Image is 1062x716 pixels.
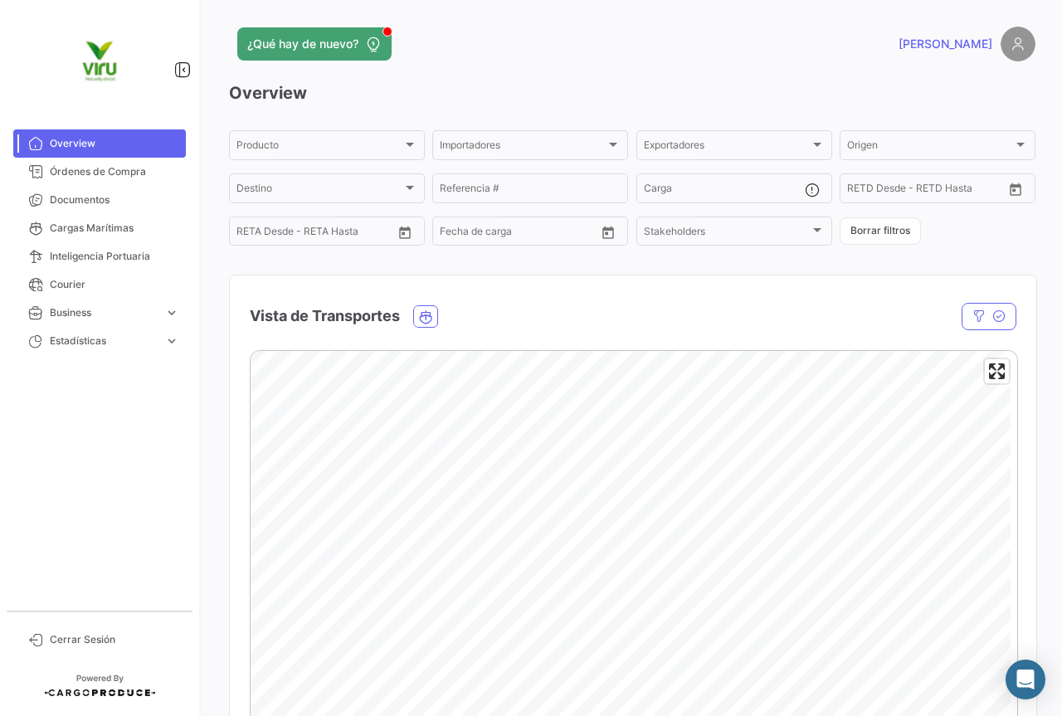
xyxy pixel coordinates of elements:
span: Estadísticas [50,334,158,348]
span: Documentos [50,192,179,207]
span: Stakeholders [644,228,810,240]
span: expand_more [164,305,179,320]
span: Exportadores [644,142,810,153]
span: ¿Qué hay de nuevo? [247,36,358,52]
span: Cargas Marítimas [50,221,179,236]
span: Courier [50,277,179,292]
input: Desde [236,228,266,240]
input: Desde [847,185,877,197]
button: Open calendar [392,220,417,245]
span: Business [50,305,158,320]
span: Destino [236,185,402,197]
a: Overview [13,129,186,158]
button: ¿Qué hay de nuevo? [237,27,392,61]
input: Hasta [481,228,556,240]
span: expand_more [164,334,179,348]
span: [PERSON_NAME] [899,36,992,52]
span: Órdenes de Compra [50,164,179,179]
input: Hasta [889,185,963,197]
button: Enter fullscreen [985,359,1009,383]
input: Hasta [278,228,353,240]
a: Inteligencia Portuaria [13,242,186,270]
span: Importadores [440,142,606,153]
button: Ocean [414,306,437,327]
h4: Vista de Transportes [250,304,400,328]
span: Overview [50,136,179,151]
button: Open calendar [1003,177,1028,202]
a: Courier [13,270,186,299]
a: Cargas Marítimas [13,214,186,242]
button: Open calendar [596,220,621,245]
span: Origen [847,142,1013,153]
span: Producto [236,142,402,153]
h3: Overview [229,81,1035,105]
span: Inteligencia Portuaria [50,249,179,264]
img: placeholder-user.png [1001,27,1035,61]
div: Abrir Intercom Messenger [1006,660,1045,699]
a: Documentos [13,186,186,214]
img: viru.png [58,20,141,103]
input: Desde [440,228,470,240]
button: Borrar filtros [840,217,921,245]
span: Cerrar Sesión [50,632,179,647]
a: Órdenes de Compra [13,158,186,186]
